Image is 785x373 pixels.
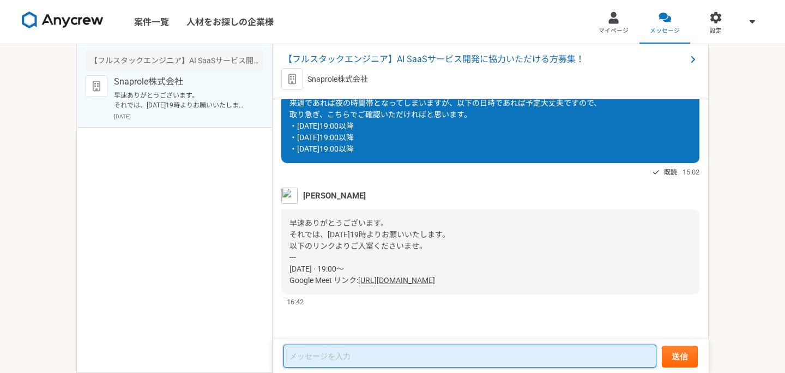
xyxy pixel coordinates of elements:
p: Snaprole株式会社 [114,75,249,88]
span: マイページ [599,27,629,35]
img: 8DqYSo04kwAAAAASUVORK5CYII= [22,11,104,29]
p: 早速ありがとうございます。 それでは、[DATE]19時よりお願いいたします。 以下のリンクよりご入室くださいませ。 --- [DATE] · 19:00～ Google Meet リンク: [... [114,91,249,110]
span: ご連絡ありがとうございます。 来週であれば夜の時間帯となってしまいますが、以下の日時であれば予定大丈夫ですので、 取り急ぎ、こちらでご確認いただければと思います。 ・[DATE]19:00以降 ... [289,87,601,153]
button: 送信 [662,346,698,368]
img: default_org_logo-42cde973f59100197ec2c8e796e4974ac8490bb5b08a0eb061ff975e4574aa76.png [281,68,303,90]
span: 既読 [664,166,677,179]
span: 15:02 [683,167,699,177]
span: 設定 [710,27,722,35]
p: Snaprole株式会社 [307,74,368,85]
p: [DATE] [114,112,263,121]
span: 【フルスタックエンジニア】AI SaaSサービス開発に協力いただける方募集！ [283,53,686,66]
span: メッセージ [650,27,680,35]
img: unnamed.jpg [281,188,298,204]
span: [PERSON_NAME] [303,190,366,202]
a: [URL][DOMAIN_NAME] [358,276,435,285]
span: 早速ありがとうございます。 それでは、[DATE]19時よりお願いいたします。 以下のリンクよりご入室くださいませ。 --- [DATE] · 19:00～ Google Meet リンク: [289,219,450,285]
div: 【フルスタックエンジニア】AI SaaSサービス開発に協力いただける方募集！ [86,51,263,71]
img: default_org_logo-42cde973f59100197ec2c8e796e4974ac8490bb5b08a0eb061ff975e4574aa76.png [86,75,107,97]
span: 16:42 [287,297,304,307]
